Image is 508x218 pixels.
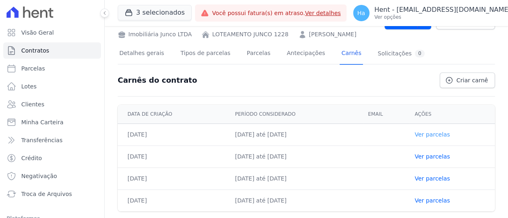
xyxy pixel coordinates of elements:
[21,29,54,37] span: Visão Geral
[118,105,230,124] th: Data de criação
[3,168,101,184] a: Negativação
[230,105,363,124] th: Período considerado
[414,153,450,160] a: Ver parcelas
[21,82,37,90] span: Lotes
[340,43,363,65] a: Carnês
[230,190,363,212] td: [DATE] até [DATE]
[378,50,425,57] div: Solicitações
[21,136,63,144] span: Transferências
[21,100,44,108] span: Clientes
[3,96,101,112] a: Clientes
[285,43,327,65] a: Antecipações
[305,10,341,16] a: Ver detalhes
[309,30,356,39] a: [PERSON_NAME]
[3,60,101,77] a: Parcelas
[179,43,232,65] a: Tipos de parcelas
[118,146,230,168] td: [DATE]
[21,190,72,198] span: Troca de Arquivos
[118,168,230,190] td: [DATE]
[414,197,450,204] a: Ver parcelas
[457,76,488,84] span: Criar carnê
[118,190,230,212] td: [DATE]
[230,168,363,190] td: [DATE] até [DATE]
[21,172,57,180] span: Negativação
[3,78,101,95] a: Lotes
[212,9,341,18] span: Você possui fatura(s) em atraso.
[3,24,101,41] a: Visão Geral
[118,43,166,65] a: Detalhes gerais
[230,124,363,146] td: [DATE] até [DATE]
[3,114,101,130] a: Minha Carteira
[3,186,101,202] a: Troca de Arquivos
[415,50,425,57] div: 0
[3,150,101,166] a: Crédito
[363,105,410,124] th: Email
[118,30,192,39] div: Imobiliária Junco LTDA
[357,10,365,16] span: Ha
[118,124,230,146] td: [DATE]
[21,118,63,126] span: Minha Carteira
[212,30,288,39] a: LOTEAMENTO JUNCO 1228
[230,146,363,168] td: [DATE] até [DATE]
[414,175,450,182] a: Ver parcelas
[3,132,101,148] a: Transferências
[118,5,192,20] button: 3 selecionados
[376,43,426,65] a: Solicitações0
[245,43,272,65] a: Parcelas
[440,73,495,88] a: Criar carnê
[410,105,495,124] th: Ações
[21,64,45,73] span: Parcelas
[414,131,450,138] a: Ver parcelas
[3,42,101,59] a: Contratos
[21,154,42,162] span: Crédito
[21,46,49,55] span: Contratos
[118,75,197,85] h3: Carnês do contrato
